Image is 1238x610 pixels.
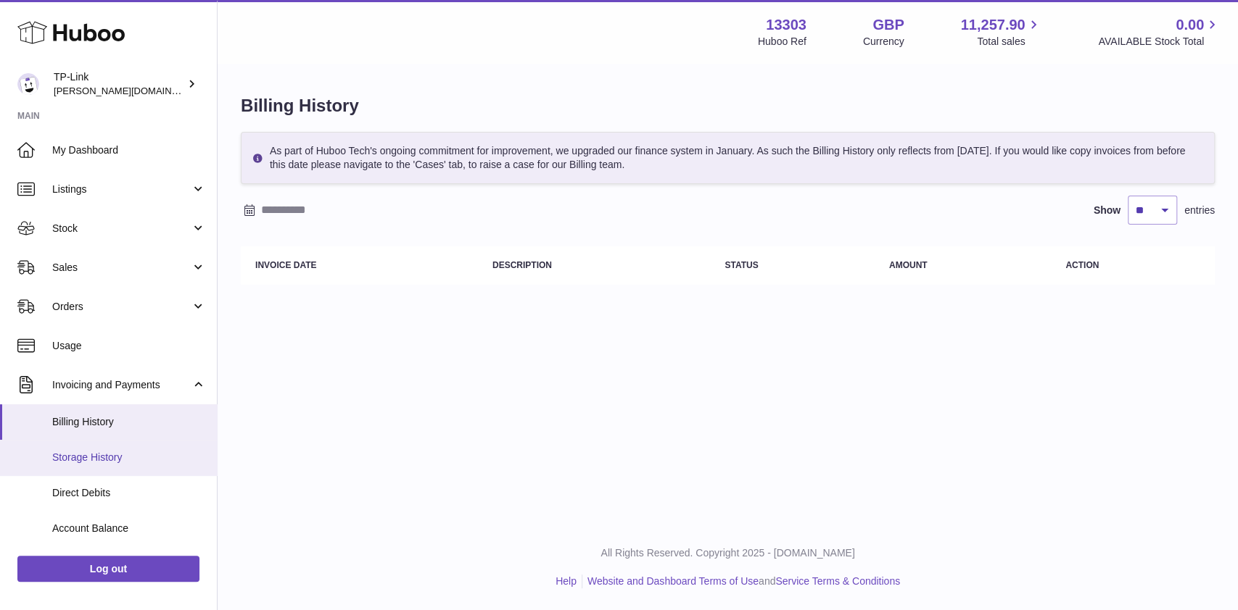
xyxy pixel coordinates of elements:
[17,73,39,95] img: susie.li@tp-link.com
[54,85,366,96] span: [PERSON_NAME][DOMAIN_NAME][EMAIL_ADDRESS][DOMAIN_NAME]
[52,183,191,196] span: Listings
[758,35,806,49] div: Huboo Ref
[241,94,1215,117] h1: Billing History
[725,260,758,270] strong: Status
[872,15,904,35] strong: GBP
[1065,260,1099,270] strong: Action
[255,260,316,270] strong: Invoice Date
[960,15,1025,35] span: 11,257.90
[52,300,191,314] span: Orders
[1184,204,1215,217] span: entries
[52,415,206,429] span: Billing History
[1098,35,1221,49] span: AVAILABLE Stock Total
[52,451,206,464] span: Storage History
[1094,204,1121,217] label: Show
[587,575,759,587] a: Website and Dashboard Terms of Use
[52,522,206,535] span: Account Balance
[54,70,184,98] div: TP-Link
[229,546,1226,560] p: All Rights Reserved. Copyright 2025 - [DOMAIN_NAME]
[766,15,806,35] strong: 13303
[492,260,552,270] strong: Description
[241,132,1215,184] div: As part of Huboo Tech's ongoing commitment for improvement, we upgraded our finance system in Jan...
[977,35,1041,49] span: Total sales
[52,261,191,275] span: Sales
[52,486,206,500] span: Direct Debits
[17,556,199,582] a: Log out
[52,339,206,353] span: Usage
[52,143,206,157] span: My Dashboard
[1176,15,1204,35] span: 0.00
[52,378,191,392] span: Invoicing and Payments
[52,222,191,235] span: Stock
[556,575,577,587] a: Help
[889,260,928,270] strong: Amount
[775,575,900,587] a: Service Terms & Conditions
[863,35,904,49] div: Currency
[960,15,1041,49] a: 11,257.90 Total sales
[582,575,900,588] li: and
[1098,15,1221,49] a: 0.00 AVAILABLE Stock Total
